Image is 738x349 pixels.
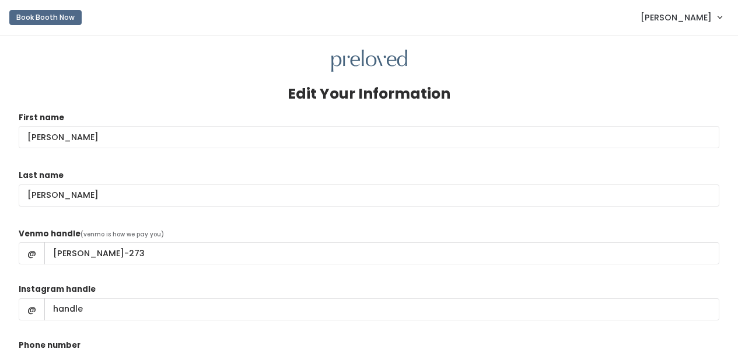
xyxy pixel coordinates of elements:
[19,284,96,295] label: Instagram handle
[19,298,45,320] span: @
[9,5,82,30] a: Book Booth Now
[19,170,64,182] label: Last name
[19,228,81,240] label: Venmo handle
[44,298,719,320] input: handle
[629,5,733,30] a: [PERSON_NAME]
[19,112,64,124] label: First name
[81,230,164,239] span: (venmo is how we pay you)
[44,242,719,264] input: handle
[19,242,45,264] span: @
[331,50,407,72] img: preloved logo
[9,10,82,25] button: Book Booth Now
[288,86,450,102] h3: Edit Your Information
[641,11,712,24] span: [PERSON_NAME]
